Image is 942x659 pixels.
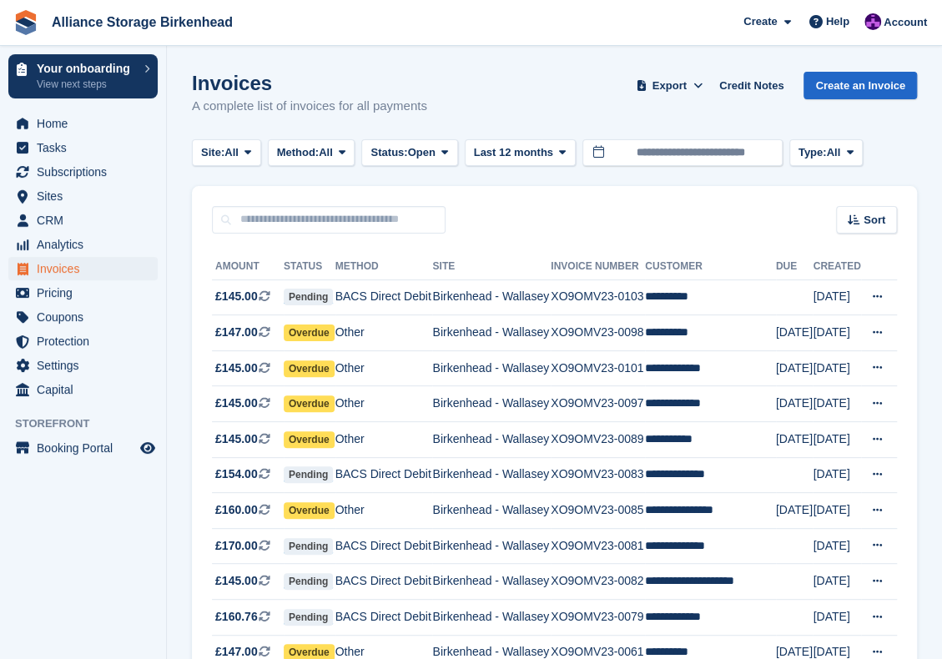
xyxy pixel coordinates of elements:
[798,144,827,161] span: Type:
[284,466,333,483] span: Pending
[335,564,433,600] td: BACS Direct Debit
[813,457,861,493] td: [DATE]
[551,422,645,458] td: XO9OMV23-0089
[13,10,38,35] img: stora-icon-8386f47178a22dfd0bd8f6a31ec36ba5ce8667c1dd55bd0f319d3a0aa187defe.svg
[551,315,645,351] td: XO9OMV23-0098
[813,564,861,600] td: [DATE]
[224,144,239,161] span: All
[803,72,917,99] a: Create an Invoice
[432,564,551,600] td: Birkenhead - Wallasey
[864,13,881,30] img: Romilly Norton
[551,528,645,564] td: XO9OMV23-0081
[37,257,137,280] span: Invoices
[37,378,137,401] span: Capital
[465,139,576,167] button: Last 12 months
[8,160,158,184] a: menu
[8,281,158,304] a: menu
[335,350,433,386] td: Other
[551,386,645,422] td: XO9OMV23-0097
[15,415,166,432] span: Storefront
[551,254,645,280] th: Invoice Number
[215,465,258,483] span: £154.00
[370,144,407,161] span: Status:
[335,315,433,351] td: Other
[8,257,158,280] a: menu
[813,493,861,529] td: [DATE]
[335,600,433,636] td: BACS Direct Debit
[215,360,258,377] span: £145.00
[37,233,137,256] span: Analytics
[37,209,137,232] span: CRM
[284,289,333,305] span: Pending
[37,160,137,184] span: Subscriptions
[776,386,814,422] td: [DATE]
[215,395,258,412] span: £145.00
[37,329,137,353] span: Protection
[37,184,137,208] span: Sites
[8,354,158,377] a: menu
[432,315,551,351] td: Birkenhead - Wallasey
[8,378,158,401] a: menu
[813,279,861,315] td: [DATE]
[432,386,551,422] td: Birkenhead - Wallasey
[645,254,776,280] th: Customer
[713,72,790,99] a: Credit Notes
[215,572,258,590] span: £145.00
[551,493,645,529] td: XO9OMV23-0085
[45,8,239,36] a: Alliance Storage Birkenhead
[361,139,457,167] button: Status: Open
[813,254,861,280] th: Created
[432,493,551,529] td: Birkenhead - Wallasey
[335,493,433,529] td: Other
[474,144,553,161] span: Last 12 months
[37,136,137,159] span: Tasks
[215,537,258,555] span: £170.00
[432,528,551,564] td: Birkenhead - Wallasey
[776,315,814,351] td: [DATE]
[813,386,861,422] td: [DATE]
[284,609,333,626] span: Pending
[826,144,840,161] span: All
[215,430,258,448] span: £145.00
[551,564,645,600] td: XO9OMV23-0082
[813,600,861,636] td: [DATE]
[37,436,137,460] span: Booking Portal
[551,600,645,636] td: XO9OMV23-0079
[284,395,335,412] span: Overdue
[813,315,861,351] td: [DATE]
[8,112,158,135] a: menu
[776,350,814,386] td: [DATE]
[284,502,335,519] span: Overdue
[192,139,261,167] button: Site: All
[335,279,433,315] td: BACS Direct Debit
[138,438,158,458] a: Preview store
[201,144,224,161] span: Site:
[37,63,136,74] p: Your onboarding
[864,212,885,229] span: Sort
[826,13,849,30] span: Help
[776,422,814,458] td: [DATE]
[8,209,158,232] a: menu
[813,528,861,564] td: [DATE]
[284,431,335,448] span: Overdue
[632,72,706,99] button: Export
[37,112,137,135] span: Home
[192,72,427,94] h1: Invoices
[277,144,320,161] span: Method:
[215,501,258,519] span: £160.00
[8,329,158,353] a: menu
[8,436,158,460] a: menu
[408,144,436,161] span: Open
[284,538,333,555] span: Pending
[284,360,335,377] span: Overdue
[432,350,551,386] td: Birkenhead - Wallasey
[8,184,158,208] a: menu
[8,305,158,329] a: menu
[212,254,284,280] th: Amount
[215,608,258,626] span: £160.76
[37,354,137,377] span: Settings
[335,457,433,493] td: BACS Direct Debit
[268,139,355,167] button: Method: All
[813,350,861,386] td: [DATE]
[215,288,258,305] span: £145.00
